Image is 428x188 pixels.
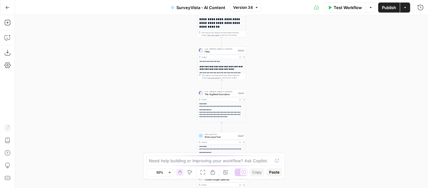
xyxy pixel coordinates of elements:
[167,3,229,13] button: SurveyVista - AI Content
[267,168,282,176] button: Paste
[201,141,237,143] div: Output
[382,4,396,11] span: Publish
[201,31,244,36] div: This output is too large & has been abbreviated for review. to view the full content.
[205,93,237,96] span: Title Tag/Meta Description
[201,184,237,186] div: Output
[233,5,253,10] span: Version 34
[207,34,219,36] span: Copy the output
[205,178,236,181] span: Content Length Optimizer
[230,3,261,12] button: Version 34
[205,133,236,136] span: Write Liquid Text
[250,168,264,176] button: Copy
[205,135,236,138] span: Write Liquid Text
[378,3,400,13] button: Publish
[238,92,244,94] div: Step 10
[156,170,163,175] span: 50%
[269,169,279,175] span: Paste
[221,80,222,89] g: Edge from step_26 to step_10
[334,4,362,11] span: Test Workflow
[252,169,262,175] span: Copy
[237,134,244,137] div: Step 27
[324,3,366,13] button: Test Workflow
[201,74,244,79] div: This output is too large & has been abbreviated for review. to view the full content.
[205,48,236,50] span: LLM · [PERSON_NAME]-4-20250514
[205,50,236,53] span: FAQs
[221,123,222,132] g: Edge from step_10 to step_27
[205,90,237,93] span: LLM · [PERSON_NAME]-4-20250514
[201,56,237,58] div: Output
[221,37,222,46] g: Edge from step_25 to step_26
[201,98,237,101] div: Output
[207,77,219,79] span: Copy the output
[237,49,244,52] div: Step 26
[176,4,225,11] span: SurveyVista - AI Content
